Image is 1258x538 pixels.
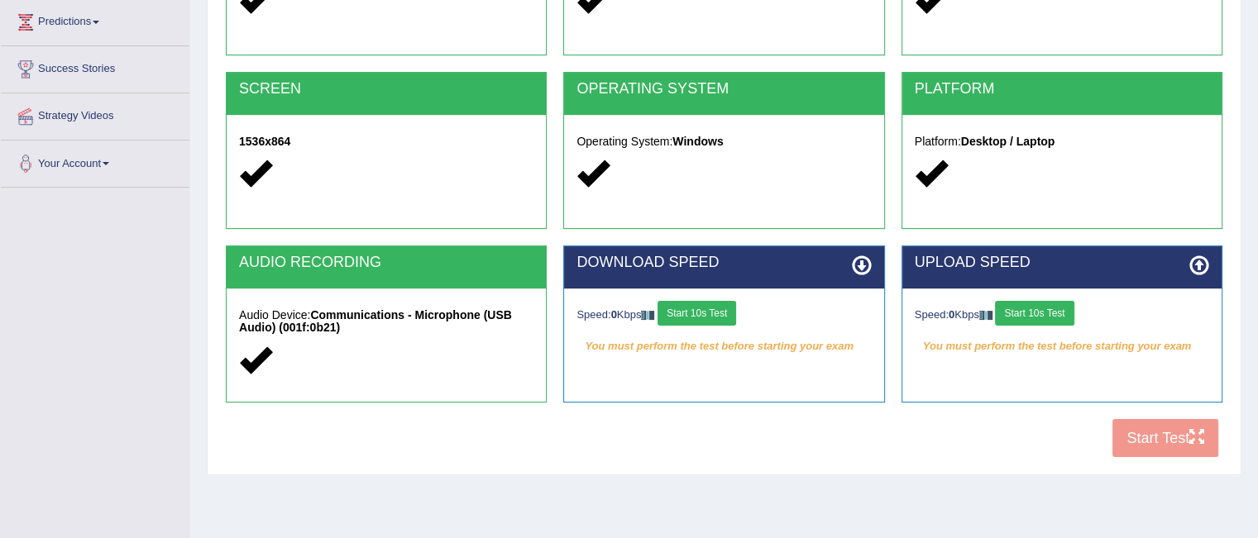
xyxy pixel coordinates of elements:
[658,301,736,326] button: Start 10s Test
[576,301,871,330] div: Speed: Kbps
[995,301,1074,326] button: Start 10s Test
[672,135,723,148] strong: Windows
[949,308,954,321] strong: 0
[239,81,533,98] h2: SCREEN
[1,140,189,182] a: Your Account
[239,135,290,148] strong: 1536x864
[915,255,1209,271] h2: UPLOAD SPEED
[576,255,871,271] h2: DOWNLOAD SPEED
[239,255,533,271] h2: AUDIO RECORDING
[915,136,1209,148] h5: Platform:
[611,308,617,321] strong: 0
[1,93,189,135] a: Strategy Videos
[1,46,189,88] a: Success Stories
[576,81,871,98] h2: OPERATING SYSTEM
[915,301,1209,330] div: Speed: Kbps
[239,309,533,335] h5: Audio Device:
[961,135,1055,148] strong: Desktop / Laptop
[915,81,1209,98] h2: PLATFORM
[576,136,871,148] h5: Operating System:
[239,308,512,334] strong: Communications - Microphone (USB Audio) (001f:0b21)
[641,311,654,320] img: ajax-loader-fb-connection.gif
[915,334,1209,359] em: You must perform the test before starting your exam
[979,311,993,320] img: ajax-loader-fb-connection.gif
[576,334,871,359] em: You must perform the test before starting your exam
